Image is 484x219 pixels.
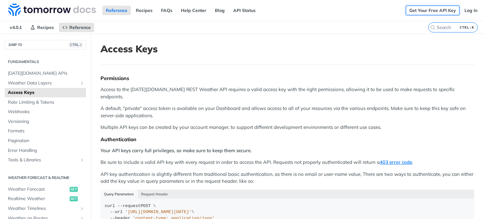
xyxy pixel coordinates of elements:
a: Weather TimelinesShow subpages for Weather Timelines [5,204,86,213]
div: Authentication [101,136,474,142]
h2: Weather Forecast & realtime [5,175,86,181]
span: curl [105,204,115,208]
a: Versioning [5,117,86,126]
span: Formats [8,128,84,134]
a: Pagination [5,136,86,146]
a: Formats [5,126,86,136]
a: Recipes [27,23,57,32]
span: --url [110,210,123,214]
span: Error Handling [8,147,84,154]
a: API Status [230,6,259,15]
span: Realtime Weather [8,196,68,202]
button: Show subpages for Weather Data Layers [79,81,84,86]
span: Webhooks [8,109,84,115]
span: Weather Data Layers [8,80,78,86]
span: Access Keys [8,89,84,96]
span: Rate Limiting & Tokens [8,99,84,106]
a: Weather Data LayersShow subpages for Weather Data Layers [5,78,86,88]
span: get [70,187,78,192]
button: Request Header [138,190,172,199]
a: Blog [211,6,228,15]
a: Error Handling [5,146,86,155]
span: Weather Forecast [8,186,68,193]
img: Tomorrow.io Weather API Docs [8,3,96,16]
a: Recipes [132,6,156,15]
span: Weather Timelines [8,205,78,212]
span: v4.0.1 [6,23,25,32]
div: Permissions [101,75,474,81]
a: Tools & LibrariesShow subpages for Tools & Libraries [5,155,86,165]
a: Reference [59,23,94,32]
p: API key authentication is slightly different from traditional basic authentication, as there is n... [101,171,474,185]
a: Webhooks [5,107,86,117]
button: JUMP TOCTRL-/ [5,40,86,49]
span: [DATE][DOMAIN_NAME] APIs [8,70,84,77]
button: Show subpages for Tools & Libraries [79,158,84,163]
a: Get Your Free API Key [406,6,459,15]
a: Realtime Weatherget [5,194,86,204]
h2: Fundamentals [5,59,86,65]
h1: Access Keys [101,43,474,55]
a: Reference [102,6,131,15]
span: Pagination [8,138,84,144]
span: Reference [69,25,91,30]
a: 403 error code [380,159,412,165]
p: Be sure to include a valid API key with every request in order to access the API. Requests not pr... [101,159,474,166]
span: '[URL][DOMAIN_NAME][DATE]' [125,210,192,214]
span: --request [118,204,141,208]
span: Versioning [8,118,84,125]
span: Recipes [37,25,54,30]
svg: Search [430,25,435,30]
span: Tools & Libraries [8,157,78,163]
p: Multiple API keys can be created by your account manager, to support different development enviro... [101,124,474,131]
a: FAQs [158,6,176,15]
kbd: CTRL-K [458,24,476,31]
p: Access to the [DATE][DOMAIN_NAME] REST Weather API requires a valid access key with the right per... [101,86,474,100]
strong: Your API keys carry full privileges, so make sure to keep them secure. [101,147,252,153]
span: CTRL-/ [69,42,83,47]
a: Help Center [177,6,210,15]
a: [DATE][DOMAIN_NAME] APIs [5,69,86,78]
span: get [70,196,78,201]
a: Rate Limiting & Tokens [5,98,86,107]
button: Show subpages for Weather Timelines [79,206,84,211]
a: Log In [461,6,481,15]
p: A default, "private" access token is available on your Dashboard and allows access to all of your... [101,105,474,119]
a: Access Keys [5,88,86,97]
a: Weather Forecastget [5,185,86,194]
